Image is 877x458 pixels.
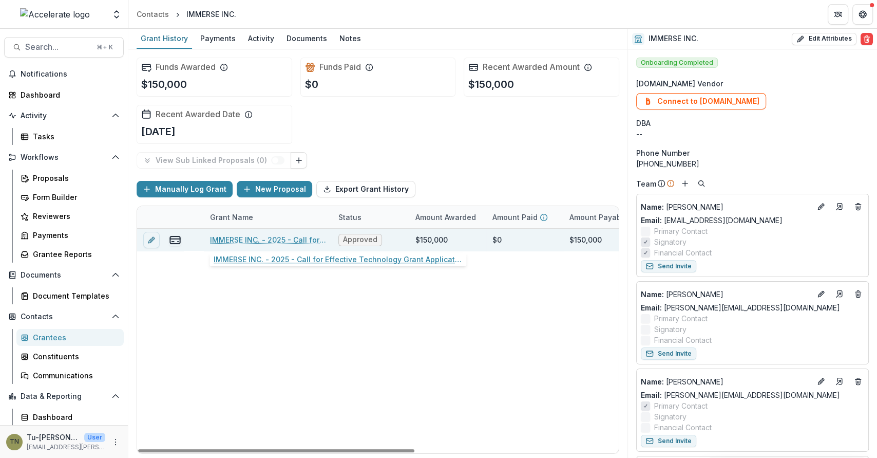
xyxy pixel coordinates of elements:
div: Tu-Quyen Nguyen [10,438,19,445]
h2: Recent Awarded Date [156,109,240,119]
p: [DATE] [141,124,176,139]
a: Notes [335,29,365,49]
a: Email: [EMAIL_ADDRESS][DOMAIN_NAME] [641,215,783,226]
a: Grantees [16,329,124,346]
span: Primary Contact [654,313,708,324]
span: Notifications [21,70,120,79]
a: Payments [16,227,124,244]
p: [PERSON_NAME] [641,289,811,300]
div: [PHONE_NUMBER] [636,158,869,169]
a: IMMERSE INC. - 2025 - Call for Effective Technology Grant Application [210,234,326,245]
h2: Funds Awarded [156,62,216,72]
div: Amount Payable [563,206,640,228]
div: $150,000 [415,234,448,245]
p: $0 [305,77,318,92]
div: Reviewers [33,211,116,222]
div: $150,000 [569,234,602,245]
div: IMMERSE INC. [186,9,236,20]
nav: breadcrumb [132,7,240,22]
span: Contacts [21,313,107,321]
button: More [109,436,122,448]
p: $150,000 [468,77,514,92]
a: Constituents [16,348,124,365]
button: Open entity switcher [109,4,124,25]
span: Financial Contact [654,335,712,345]
a: Name: [PERSON_NAME] [641,289,811,300]
button: Send Invite [641,435,696,447]
div: Amount Paid [486,206,563,228]
div: Contacts [137,9,169,20]
button: Partners [828,4,848,25]
a: Document Templates [16,287,124,304]
button: Deletes [852,288,864,300]
button: Link Grants [291,152,307,169]
img: Accelerate logo [20,8,90,21]
button: Open Activity [4,107,124,124]
a: Proposals [16,170,124,187]
span: DBA [636,118,651,129]
div: Status [332,212,368,223]
button: Search... [4,37,124,58]
p: [EMAIL_ADDRESS][PERSON_NAME][DOMAIN_NAME] [27,443,105,452]
a: Dashboard [4,86,124,103]
div: Amount Awarded [409,212,482,223]
div: Grant History [137,31,192,46]
button: Send Invite [641,347,696,360]
span: Onboarding Completed [636,58,718,68]
span: Email: [641,391,662,399]
h2: Recent Awarded Amount [483,62,580,72]
button: Open Workflows [4,149,124,166]
a: Communications [16,367,124,384]
button: Open Data & Reporting [4,388,124,405]
div: Payments [196,31,240,46]
h2: IMMERSE INC. [649,34,698,43]
div: Activity [244,31,278,46]
p: $150,000 [141,77,187,92]
a: Go to contact [831,198,848,215]
a: Form Builder [16,189,124,206]
a: Name: [PERSON_NAME] [641,376,811,387]
div: Form Builder [33,192,116,203]
p: Team [636,178,656,189]
p: [PERSON_NAME] [641,201,811,212]
div: Constituents [33,351,116,362]
button: View Sub Linked Proposals (0) [137,152,291,169]
span: Name : [641,377,664,386]
a: Email: [PERSON_NAME][EMAIL_ADDRESS][DOMAIN_NAME] [641,302,840,313]
button: Edit [815,375,827,388]
div: Documents [282,31,331,46]
div: Payments [33,230,116,241]
div: Tasks [33,131,116,142]
div: Grantees [33,332,116,343]
div: Grant Name [204,206,332,228]
div: Communications [33,370,116,381]
div: Notes [335,31,365,46]
a: Tasks [16,128,124,145]
button: Manually Log Grant [137,181,233,197]
span: Financial Contact [654,422,712,433]
p: [PERSON_NAME] [641,376,811,387]
button: Add [679,177,691,190]
button: Edit [815,200,827,213]
button: Open Documents [4,267,124,283]
a: Name: [PERSON_NAME] [641,201,811,212]
button: Delete [861,33,873,45]
button: Connect to [DOMAIN_NAME] [636,93,766,109]
span: Email: [641,216,662,225]
p: Amount Payable [569,212,628,223]
span: Search... [25,42,90,52]
button: Deletes [852,375,864,388]
p: Tu-[PERSON_NAME] [27,432,80,443]
a: Grantee Reports [16,246,124,263]
div: Grantee Reports [33,249,116,260]
button: Search [695,177,708,190]
div: Dashboard [33,412,116,423]
button: New Proposal [237,181,312,197]
button: Notifications [4,66,124,82]
span: Workflows [21,153,107,162]
a: Go to contact [831,373,848,390]
a: Grant History [137,29,192,49]
div: ⌘ + K [94,42,115,53]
